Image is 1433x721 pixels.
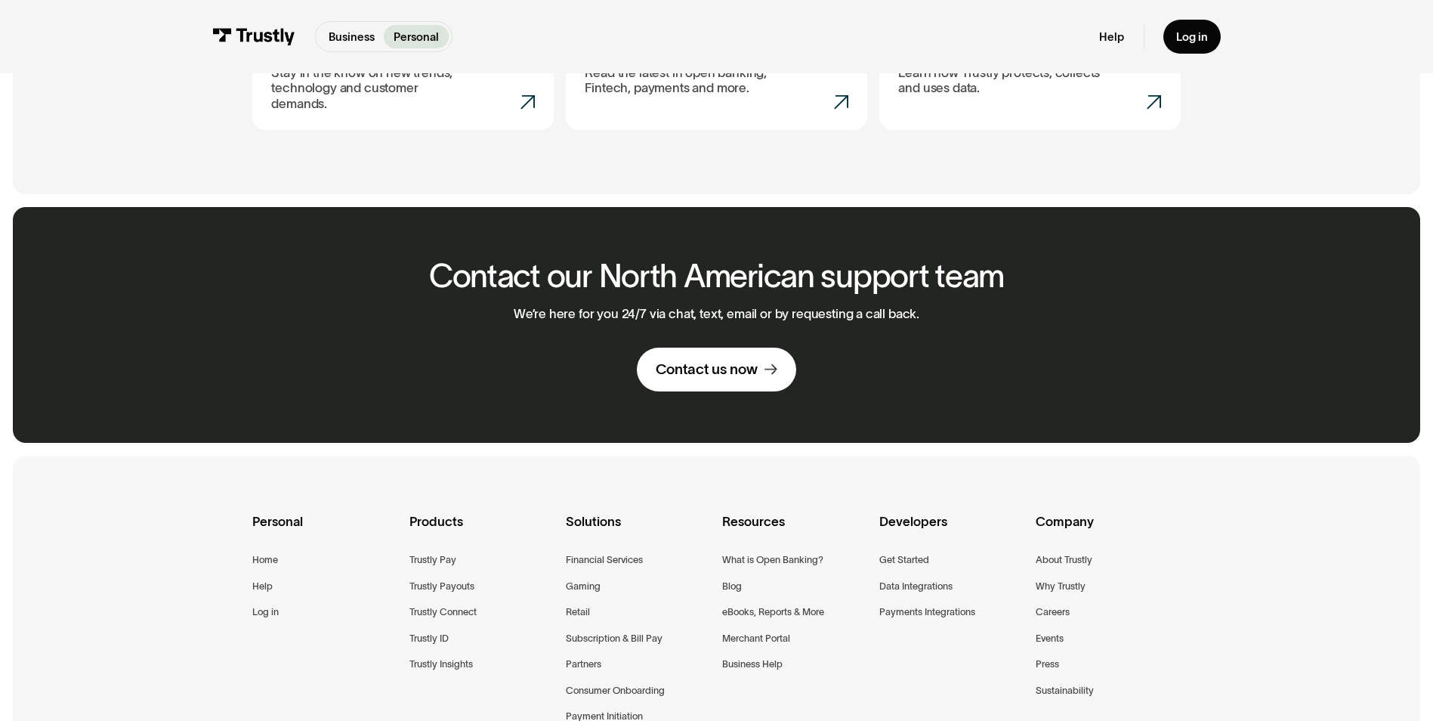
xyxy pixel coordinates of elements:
p: We’re here for you 24/7 via chat, text, email or by requesting a call back. [514,306,919,321]
div: Company [1036,512,1181,552]
a: Business Help [722,656,783,673]
a: Trustly Connect [409,604,477,620]
div: Log in [1176,29,1208,44]
div: Products [409,512,554,552]
a: eBooks, Reports & More [722,604,824,620]
a: Why Trustly [1036,578,1086,595]
a: What is Open Banking? [722,552,823,568]
div: Personal [252,512,397,552]
a: About Trustly [1036,552,1092,568]
a: Data Integrations [879,578,953,595]
p: Business [329,29,375,45]
a: Get Started [879,552,929,568]
a: Home [252,552,278,568]
p: Stay in the know on new trends, technology and customer demands. [271,65,475,111]
div: Resources [722,512,867,552]
a: Merchant Portal [722,630,790,647]
a: Trustly Insights [409,656,473,673]
div: Solutions [566,512,710,552]
p: Learn how Trustly protects, collects and uses data. [898,65,1102,96]
a: Business [319,25,384,48]
p: Personal [394,29,439,45]
a: Log in [1163,20,1221,54]
a: Payments Integrations [879,604,975,620]
a: Blog [722,578,742,595]
a: Help [1099,29,1124,44]
a: Careers [1036,604,1070,620]
a: Personal [384,25,448,48]
h2: Contact our North American support team [429,258,1004,294]
div: Developers [879,512,1024,552]
p: Read the latest in open banking, Fintech, payments and more. [585,65,789,96]
a: Trustly Payouts [409,578,474,595]
a: Sustainability [1036,682,1094,699]
a: Trustly Pay [409,552,456,568]
a: Retail [566,604,590,620]
a: Contact us now [637,348,796,392]
a: Financial Services [566,552,643,568]
a: Press [1036,656,1059,673]
a: Subscription & Bill Pay [566,630,662,647]
div: Contact us now [656,360,758,379]
a: Consumer Onboarding [566,682,665,699]
img: Trustly Logo [212,28,295,45]
a: Help [252,578,273,595]
a: Gaming [566,578,601,595]
a: Trustly ID [409,630,449,647]
a: Events [1036,630,1064,647]
a: Log in [252,604,279,620]
a: Partners [566,656,601,673]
